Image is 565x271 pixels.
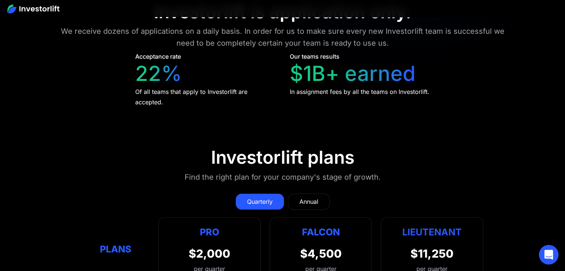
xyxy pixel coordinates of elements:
div: Investorlift is application only. [154,1,411,23]
div: Acceptance rate [135,52,181,61]
div: Pro [189,225,230,239]
div: Falcon [302,225,340,239]
div: $1B+ earned [290,61,416,86]
div: Our teams results [290,52,340,61]
div: 22% [135,61,182,86]
div: Plans [82,242,149,256]
strong: Lieutenant [402,226,462,238]
div: We receive dozens of applications on a daily basis. In order for us to make sure every new Invest... [56,25,509,49]
div: In assignment fees by all the teams on Investorlift. [290,86,429,97]
div: Annual [299,197,318,206]
div: Find the right plan for your company's stage of growth. [185,171,381,183]
div: $4,500 [300,247,341,260]
div: Open Intercom Messenger [539,245,559,265]
div: Quarterly [247,197,273,206]
div: Of all teams that apply to Investorlift are accepted. [135,86,276,107]
div: $11,250 [410,247,454,260]
div: Investorlift plans [211,147,354,168]
div: $2,000 [189,247,230,260]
